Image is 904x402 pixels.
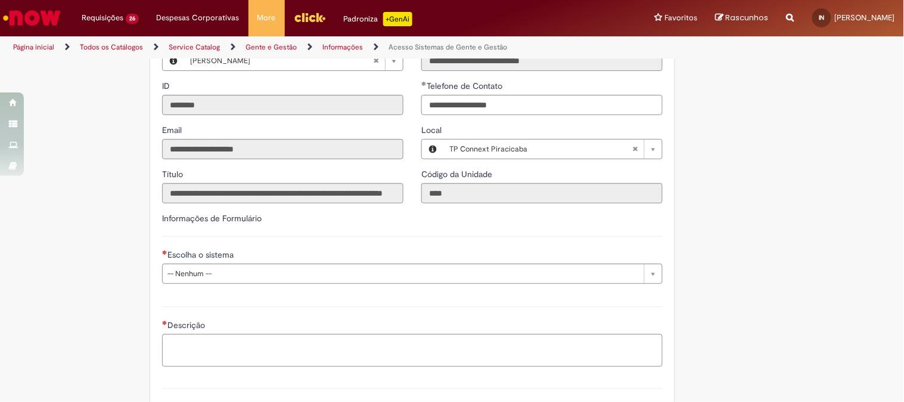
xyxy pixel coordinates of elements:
[162,250,167,255] span: Necessários
[167,320,207,330] span: Descrição
[162,80,172,92] label: Somente leitura - ID
[427,81,505,91] span: Telefone de Contato
[421,183,663,203] input: Código da Unidade
[367,51,385,70] abbr: Limpar campo Favorecido
[819,14,825,21] span: IN
[82,12,123,24] span: Requisições
[162,95,403,115] input: ID
[421,81,427,86] span: Obrigatório Preenchido
[835,13,895,23] span: [PERSON_NAME]
[246,42,297,52] a: Gente e Gestão
[443,140,662,159] a: TP Connext PiracicabaLimpar campo Local
[157,12,240,24] span: Despesas Corporativas
[162,124,184,136] label: Somente leitura - Email
[162,334,663,366] textarea: Descrição
[344,12,412,26] div: Padroniza
[389,42,507,52] a: Acesso Sistemas de Gente e Gestão
[80,42,143,52] a: Todos os Catálogos
[162,320,167,325] span: Necessários
[13,42,54,52] a: Página inicial
[163,51,184,70] button: Favorecido, Visualizar este registro Isabele Cristine Do Nascimento
[294,8,326,26] img: click_logo_yellow_360x200.png
[167,249,236,260] span: Escolha o sistema
[716,13,769,24] a: Rascunhos
[162,139,403,159] input: Email
[162,183,403,203] input: Título
[162,81,172,91] span: Somente leitura - ID
[184,51,403,70] a: [PERSON_NAME]Limpar campo Favorecido
[665,12,698,24] span: Favoritos
[1,6,63,30] img: ServiceNow
[322,42,363,52] a: Informações
[257,12,276,24] span: More
[422,140,443,159] button: Local, Visualizar este registro TP Connext Piracicaba
[383,12,412,26] p: +GenAi
[726,12,769,23] span: Rascunhos
[449,140,632,159] span: TP Connext Piracicaba
[9,36,594,58] ul: Trilhas de página
[169,42,220,52] a: Service Catalog
[167,264,638,283] span: -- Nenhum --
[162,169,185,180] span: Somente leitura - Título
[190,51,373,70] span: [PERSON_NAME]
[162,125,184,135] span: Somente leitura - Email
[421,51,663,71] input: Departamento
[421,168,495,180] label: Somente leitura - Código da Unidade
[162,168,185,180] label: Somente leitura - Título
[421,125,444,135] span: Local
[126,14,139,24] span: 26
[421,169,495,180] span: Somente leitura - Código da Unidade
[421,95,663,115] input: Telefone de Contato
[162,213,262,224] label: Informações de Formulário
